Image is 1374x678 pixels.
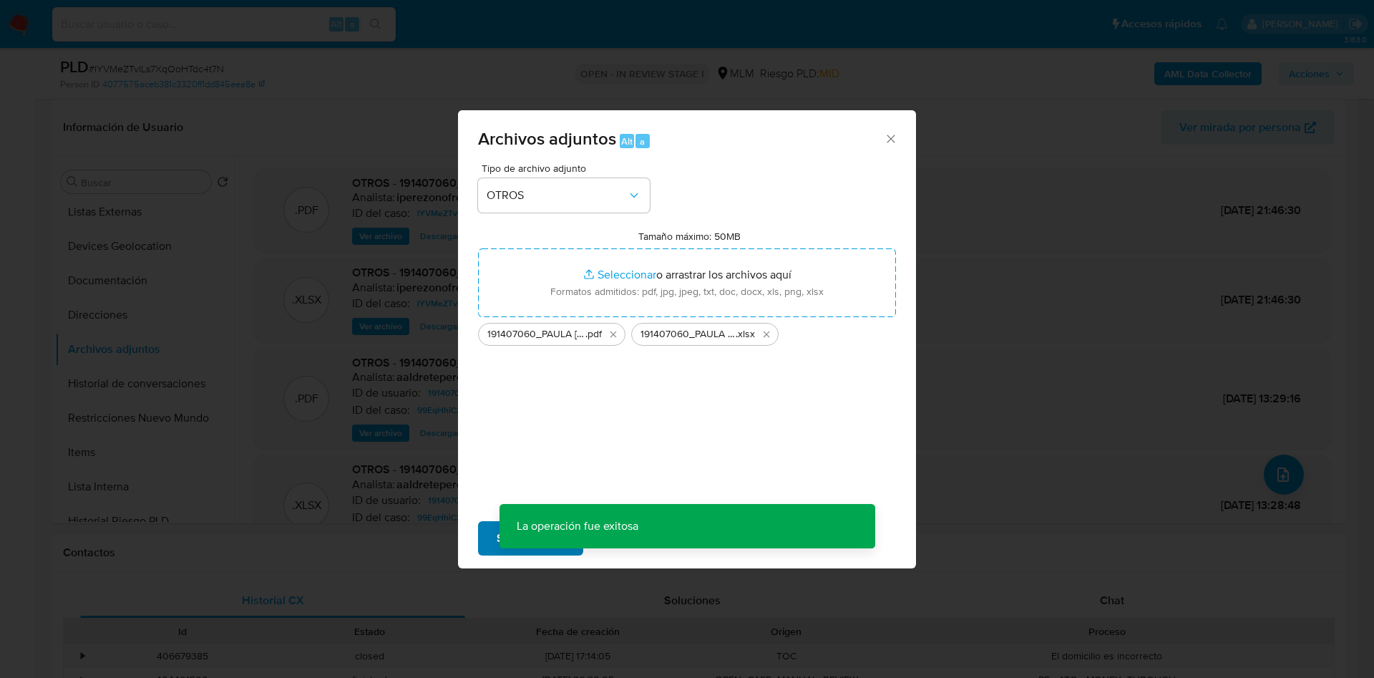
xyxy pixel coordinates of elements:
[585,327,602,342] span: .pdf
[487,327,585,342] span: 191407060_PAULA [PERSON_NAME] VILCHIS_SEP2025
[605,326,622,343] button: Eliminar 191407060_PAULA VIRIDIANA FLORES VILCHIS_SEP2025.pdf
[478,521,583,556] button: Subir archivo
[640,135,645,148] span: a
[638,230,741,243] label: Tamaño máximo: 50MB
[478,317,896,346] ul: Archivos seleccionados
[608,523,654,554] span: Cancelar
[736,327,755,342] span: .xlsx
[478,178,650,213] button: OTROS
[758,326,775,343] button: Eliminar 191407060_PAULA VIRIDIANA FLORES VILCHIS_SEP2025.xlsx
[500,504,656,548] p: La operación fue exitosa
[482,163,653,173] span: Tipo de archivo adjunto
[487,188,627,203] span: OTROS
[884,132,897,145] button: Cerrar
[621,135,633,148] span: Alt
[478,126,616,151] span: Archivos adjuntos
[497,523,565,554] span: Subir archivo
[640,327,736,342] span: 191407060_PAULA [PERSON_NAME] VILCHIS_SEP2025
